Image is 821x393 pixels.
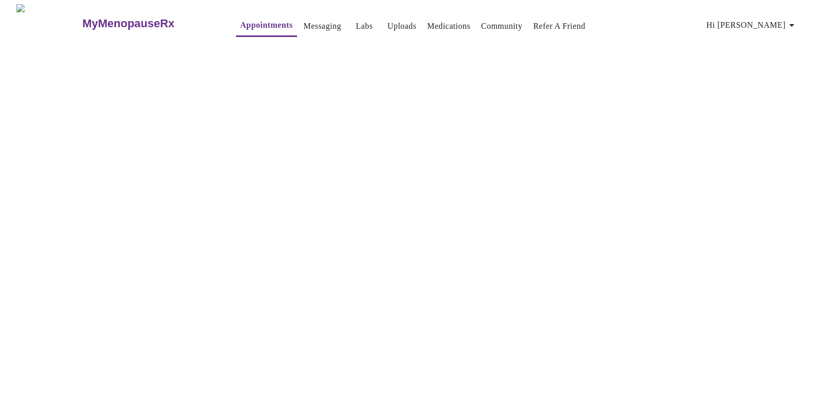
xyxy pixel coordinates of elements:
[81,6,216,42] a: MyMenopauseRx
[82,17,174,30] h3: MyMenopauseRx
[477,16,527,36] button: Community
[356,19,373,33] a: Labs
[423,16,474,36] button: Medications
[300,16,345,36] button: Messaging
[707,18,798,32] span: Hi [PERSON_NAME]
[383,16,421,36] button: Uploads
[481,19,523,33] a: Community
[387,19,417,33] a: Uploads
[236,15,297,37] button: Appointments
[304,19,341,33] a: Messaging
[702,15,802,35] button: Hi [PERSON_NAME]
[533,19,585,33] a: Refer a Friend
[16,4,81,43] img: MyMenopauseRx Logo
[529,16,590,36] button: Refer a Friend
[240,18,292,32] a: Appointments
[348,16,381,36] button: Labs
[427,19,470,33] a: Medications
